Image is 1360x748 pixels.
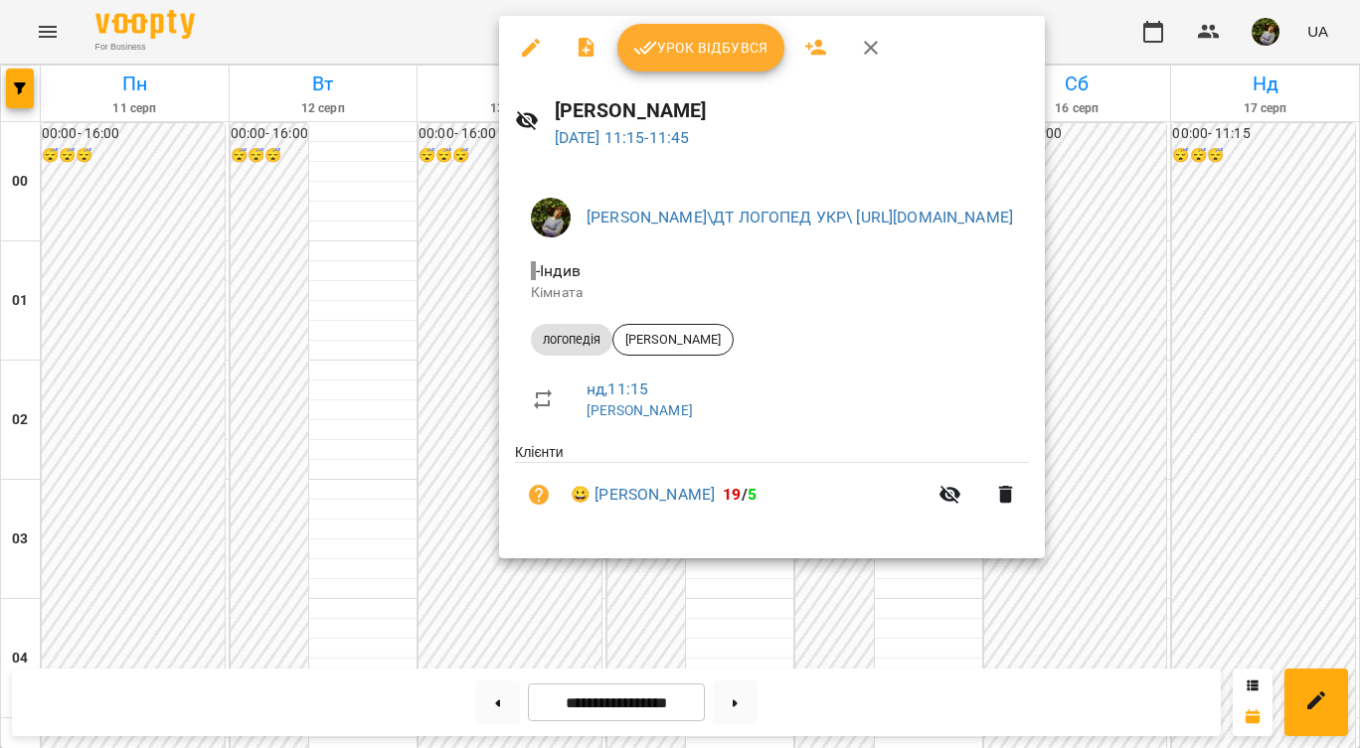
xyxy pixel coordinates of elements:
span: Урок відбувся [633,36,768,60]
a: нд , 11:15 [587,379,648,398]
p: Кімната [531,283,1013,303]
span: 19 [723,485,741,504]
a: [PERSON_NAME] [587,402,693,418]
span: - Індив [531,261,585,280]
span: логопедія [531,331,612,349]
b: / [723,485,757,504]
span: 5 [748,485,757,504]
div: [PERSON_NAME] [612,324,734,356]
button: Урок відбувся [617,24,784,72]
span: [PERSON_NAME] [613,331,733,349]
a: [PERSON_NAME]\ДТ ЛОГОПЕД УКР\ [URL][DOMAIN_NAME] [587,208,1013,226]
img: b75e9dd987c236d6cf194ef640b45b7d.jpg [531,198,571,237]
h6: [PERSON_NAME] [555,95,1030,126]
ul: Клієнти [515,442,1029,534]
a: [DATE] 11:15-11:45 [555,128,690,147]
a: 😀 [PERSON_NAME] [571,483,715,507]
button: Візит ще не сплачено. Додати оплату? [515,471,563,519]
